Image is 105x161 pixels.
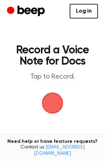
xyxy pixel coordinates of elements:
p: Tap to Record. [13,73,92,81]
a: Beep [7,5,47,18]
img: Beep Logo [42,93,63,114]
h1: Record a Voice Note for Docs [13,45,92,67]
a: [EMAIL_ADDRESS][DOMAIN_NAME] [34,145,85,156]
a: Log in [70,4,98,19]
span: Contact us [4,145,101,157]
